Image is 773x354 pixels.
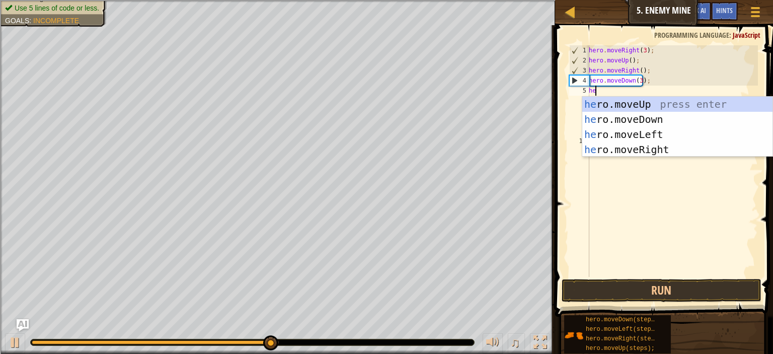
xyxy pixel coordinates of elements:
div: Sort New > Old [4,13,769,22]
span: Programming language [654,30,729,40]
div: 3 [570,65,589,76]
div: 2 [570,55,589,65]
button: Run [562,279,761,302]
div: Sign out [4,49,769,58]
button: Ctrl + P: Play [5,333,25,354]
div: Rename [4,58,769,67]
div: 1 [570,45,589,55]
div: 9 [569,126,589,136]
button: Ask AI [17,319,29,331]
img: portrait.png [564,326,583,345]
span: ♫ [510,335,520,350]
div: Move To ... [4,22,769,31]
div: 6 [569,96,589,106]
span: Hints [716,6,733,15]
div: 10 [569,136,589,146]
div: 4 [570,76,589,86]
span: hero.moveDown(steps); [586,316,662,323]
button: ♫ [508,333,525,354]
span: hero.moveRight(steps); [586,335,665,342]
div: Move To ... [4,67,769,77]
button: Toggle fullscreen [530,333,550,354]
span: JavaScript [733,30,760,40]
button: Show game menu [743,2,768,26]
span: hero.moveLeft(steps); [586,326,662,333]
div: 5 [569,86,589,96]
div: Delete [4,31,769,40]
div: 7 [569,106,589,116]
span: : [729,30,733,40]
button: Ask AI [684,2,711,21]
span: hero.moveUp(steps); [586,345,655,352]
div: Sort A > Z [4,4,769,13]
button: Adjust volume [483,333,503,354]
div: Options [4,40,769,49]
span: Ask AI [689,6,706,15]
div: 8 [569,116,589,126]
